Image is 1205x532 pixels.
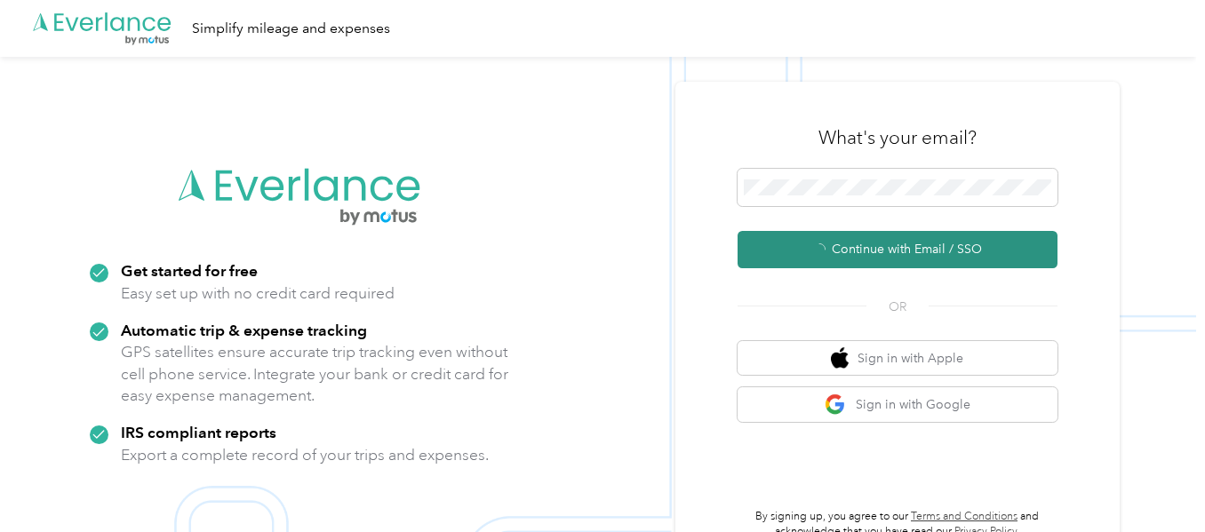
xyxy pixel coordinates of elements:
strong: Automatic trip & expense tracking [121,321,367,339]
img: tab_keywords_by_traffic_grey.svg [177,103,191,117]
div: Domain: [DOMAIN_NAME] [46,46,196,60]
p: Easy set up with no credit card required [121,282,395,305]
p: GPS satellites ensure accurate trip tracking even without cell phone service. Integrate your bank... [121,341,509,407]
strong: IRS compliant reports [121,423,276,441]
img: logo_orange.svg [28,28,43,43]
div: Keywords by Traffic [196,105,299,116]
img: tab_domain_overview_orange.svg [48,103,62,117]
span: OR [866,298,929,316]
button: apple logoSign in with Apple [738,341,1057,376]
button: google logoSign in with Google [738,387,1057,422]
a: Terms and Conditions [911,510,1017,523]
img: website_grey.svg [28,46,43,60]
h3: What's your email? [818,125,977,150]
p: Export a complete record of your trips and expenses. [121,444,489,466]
div: Domain Overview [68,105,159,116]
div: v 4.0.25 [50,28,87,43]
strong: Get started for free [121,261,258,280]
img: apple logo [831,347,849,369]
button: Continue with Email / SSO [738,231,1057,268]
img: google logo [825,393,847,416]
div: Simplify mileage and expenses [192,18,390,40]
